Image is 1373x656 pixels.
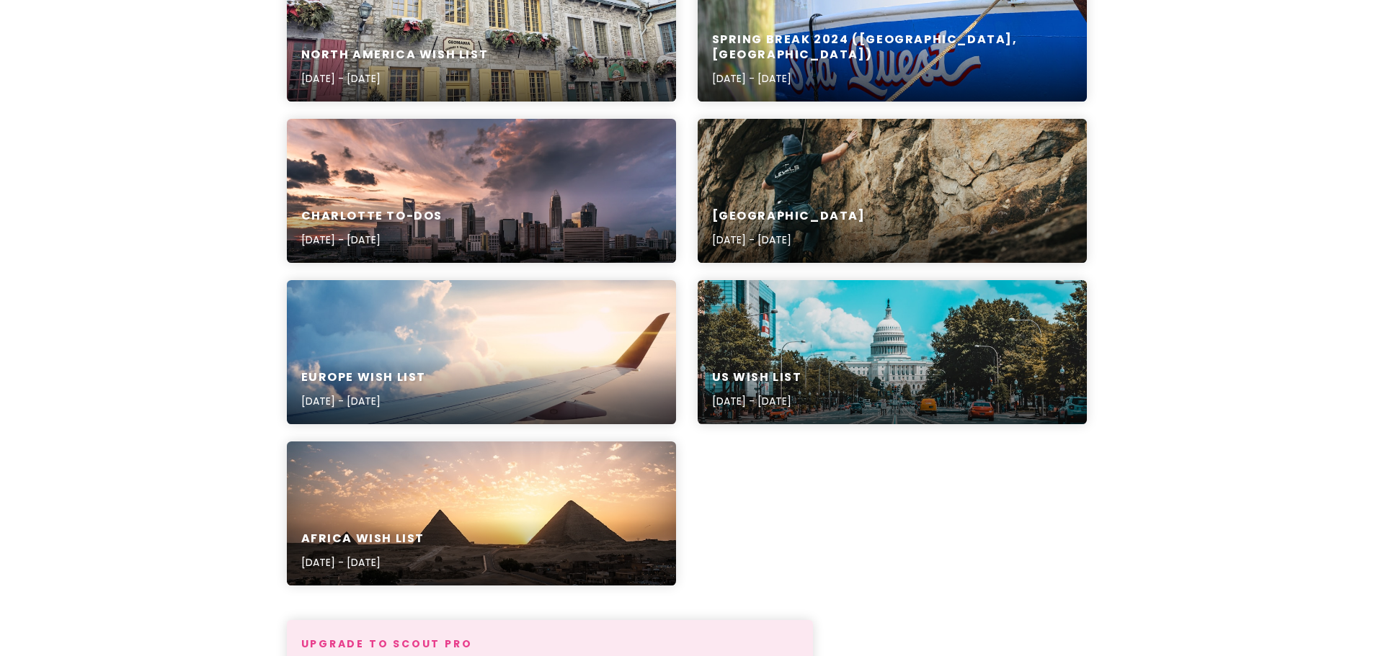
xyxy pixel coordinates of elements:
h6: Africa Wish List [301,531,425,547]
h4: Upgrade to Scout Pro [301,637,799,650]
h6: Charlotte To-Dos [301,209,443,224]
p: [DATE] - [DATE] [712,393,802,409]
a: white and brown houses under blue sky during daytimeAfrica Wish List[DATE] - [DATE] [287,441,676,585]
p: [DATE] - [DATE] [301,71,489,86]
h6: US Wish List [712,370,802,385]
a: wide road with vehicle traveling with white dome buildingUS Wish List[DATE] - [DATE] [698,280,1087,424]
h6: North America Wish List [301,48,489,63]
a: man in black t-shirt and blue denim jeans standing on rocky mountain during daytime[GEOGRAPHIC_DA... [698,119,1087,263]
a: bird's-eye view of cityCharlotte To-Dos[DATE] - [DATE] [287,119,676,263]
a: aerial photography of airlinerEurope Wish List[DATE] - [DATE] [287,280,676,424]
p: [DATE] - [DATE] [301,554,425,570]
p: [DATE] - [DATE] [712,232,866,248]
h6: Europe Wish List [301,370,427,385]
p: [DATE] - [DATE] [301,232,443,248]
h6: [GEOGRAPHIC_DATA] [712,209,866,224]
p: [DATE] - [DATE] [301,393,427,409]
h6: Spring Break 2024 ([GEOGRAPHIC_DATA], [GEOGRAPHIC_DATA]) [712,32,1072,63]
p: [DATE] - [DATE] [712,71,1072,86]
